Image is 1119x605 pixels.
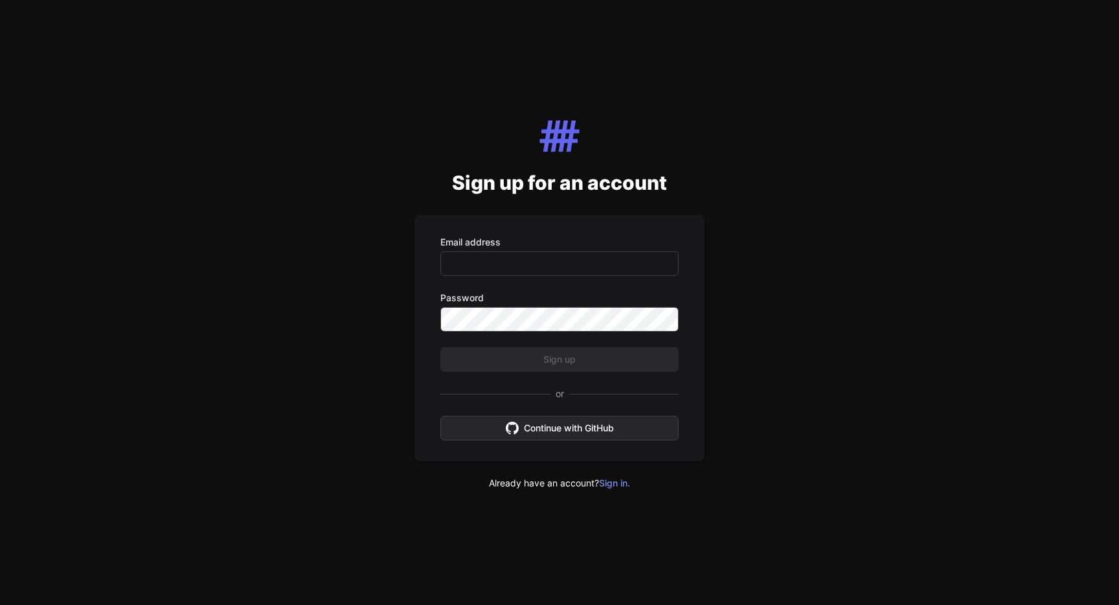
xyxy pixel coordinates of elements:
span: Continue with GitHub [524,422,614,435]
a: Sign in. [599,477,630,490]
button: Sign up [440,347,679,372]
h2: Sign up for an account [414,171,705,194]
img: Mapping Tool [539,115,580,157]
span: or [550,387,569,400]
label: Password [440,291,679,304]
button: Continue with GitHub [440,416,679,440]
a: Mapping Tool [539,146,580,159]
label: Email address [440,236,679,249]
div: Already have an account? [414,477,705,490]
